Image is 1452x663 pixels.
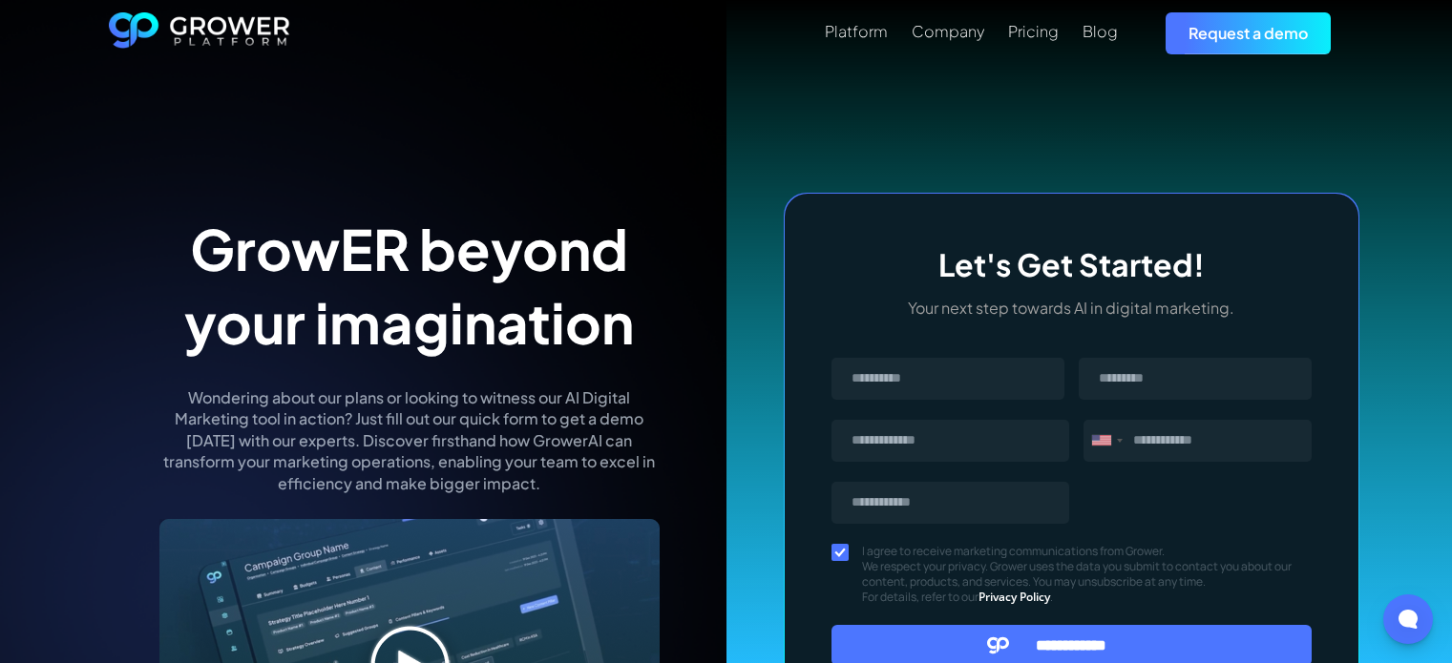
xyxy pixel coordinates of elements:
[1166,12,1331,53] a: Request a demo
[1084,421,1128,461] div: United States: +1
[1008,22,1059,40] div: Pricing
[979,589,1050,605] a: Privacy Policy
[159,212,660,359] h1: GrowER beyond your imagination
[831,298,1312,319] p: Your next step towards AI in digital marketing.
[862,544,1312,605] span: I agree to receive marketing communications from Grower. We respect your privacy. Grower uses the...
[825,20,888,43] a: Platform
[912,20,984,43] a: Company
[825,22,888,40] div: Platform
[1083,20,1118,43] a: Blog
[831,246,1312,282] h3: Let's Get Started!
[109,12,290,54] a: home
[912,22,984,40] div: Company
[1083,22,1118,40] div: Blog
[159,387,660,494] p: Wondering about our plans or looking to witness our AI Digital Marketing tool in action? Just fil...
[1008,20,1059,43] a: Pricing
